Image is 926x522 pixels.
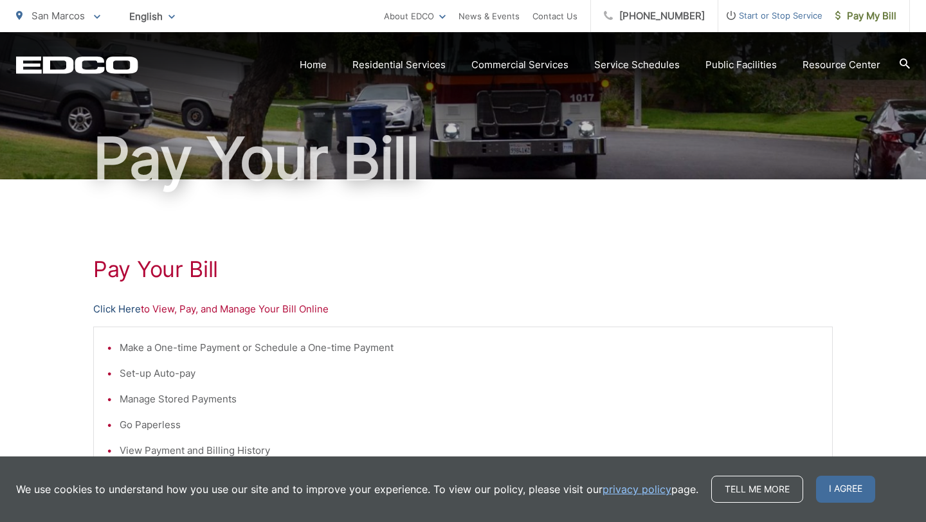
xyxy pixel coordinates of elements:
a: Tell me more [711,476,803,503]
p: We use cookies to understand how you use our site and to improve your experience. To view our pol... [16,482,698,497]
a: Click Here [93,301,141,317]
a: Public Facilities [705,57,777,73]
p: to View, Pay, and Manage Your Bill Online [93,301,833,317]
li: Manage Stored Payments [120,392,819,407]
li: Go Paperless [120,417,819,433]
a: Residential Services [352,57,446,73]
li: View Payment and Billing History [120,443,819,458]
span: Pay My Bill [835,8,896,24]
a: News & Events [458,8,520,24]
li: Make a One-time Payment or Schedule a One-time Payment [120,340,819,355]
a: Resource Center [803,57,880,73]
a: Contact Us [532,8,577,24]
a: Commercial Services [471,57,568,73]
h1: Pay Your Bill [16,127,910,191]
h1: Pay Your Bill [93,256,833,282]
a: About EDCO [384,8,446,24]
span: English [120,5,185,28]
span: I agree [816,476,875,503]
a: Home [300,57,327,73]
span: San Marcos [32,10,85,22]
li: Set-up Auto-pay [120,366,819,381]
a: privacy policy [603,482,671,497]
a: EDCD logo. Return to the homepage. [16,56,138,74]
a: Service Schedules [594,57,680,73]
